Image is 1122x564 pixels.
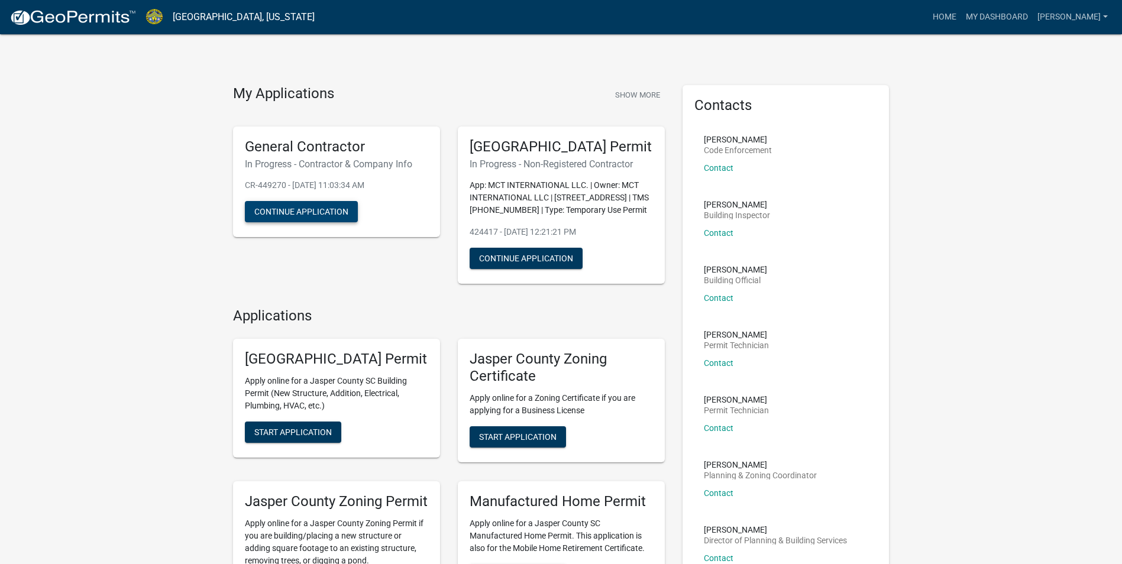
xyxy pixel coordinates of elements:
[704,406,769,414] p: Permit Technician
[704,423,733,433] a: Contact
[233,307,665,325] h4: Applications
[928,6,961,28] a: Home
[245,158,428,170] h6: In Progress - Contractor & Company Info
[470,248,583,269] button: Continue Application
[1033,6,1113,28] a: [PERSON_NAME]
[704,488,733,498] a: Contact
[704,265,767,274] p: [PERSON_NAME]
[470,517,653,555] p: Apply online for a Jasper County SC Manufactured Home Permit. This application is also for the Mo...
[704,228,733,238] a: Contact
[704,553,733,563] a: Contact
[704,396,769,404] p: [PERSON_NAME]
[254,427,332,437] span: Start Application
[470,426,566,448] button: Start Application
[704,341,769,349] p: Permit Technician
[245,375,428,412] p: Apply online for a Jasper County SC Building Permit (New Structure, Addition, Electrical, Plumbin...
[245,422,341,443] button: Start Application
[233,85,334,103] h4: My Applications
[470,351,653,385] h5: Jasper County Zoning Certificate
[470,138,653,155] h5: [GEOGRAPHIC_DATA] Permit
[704,471,817,479] p: Planning & Zoning Coordinator
[245,138,428,155] h5: General Contractor
[470,392,653,417] p: Apply online for a Zoning Certificate if you are applying for a Business License
[245,179,428,192] p: CR-449270 - [DATE] 11:03:34 AM
[704,276,767,284] p: Building Official
[694,97,878,114] h5: Contacts
[145,9,163,25] img: Jasper County, South Carolina
[704,536,847,544] p: Director of Planning & Building Services
[704,211,770,219] p: Building Inspector
[704,461,817,469] p: [PERSON_NAME]
[479,432,557,441] span: Start Application
[610,85,665,105] button: Show More
[704,135,772,144] p: [PERSON_NAME]
[173,7,315,27] a: [GEOGRAPHIC_DATA], [US_STATE]
[961,6,1033,28] a: My Dashboard
[245,351,428,368] h5: [GEOGRAPHIC_DATA] Permit
[704,526,847,534] p: [PERSON_NAME]
[245,201,358,222] button: Continue Application
[470,158,653,170] h6: In Progress - Non-Registered Contractor
[470,493,653,510] h5: Manufactured Home Permit
[245,493,428,510] h5: Jasper County Zoning Permit
[470,226,653,238] p: 424417 - [DATE] 12:21:21 PM
[704,146,772,154] p: Code Enforcement
[704,293,733,303] a: Contact
[704,163,733,173] a: Contact
[704,358,733,368] a: Contact
[704,200,770,209] p: [PERSON_NAME]
[704,330,769,339] p: [PERSON_NAME]
[470,179,653,216] p: App: MCT INTERNATIONAL LLC. | Owner: MCT INTERNATIONAL LLC | [STREET_ADDRESS] | TMS [PHONE_NUMBER...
